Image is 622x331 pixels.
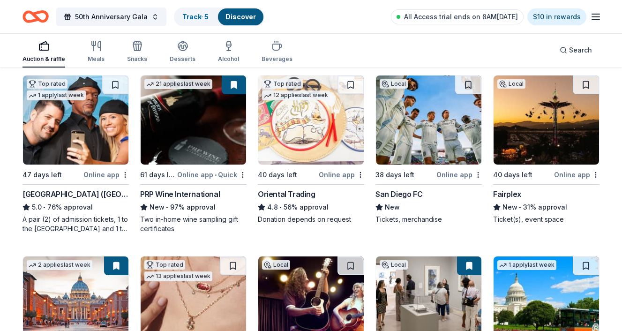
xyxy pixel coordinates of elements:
div: Local [380,260,408,270]
button: Snacks [127,37,147,68]
button: Search [552,41,600,60]
img: Image for Hollywood Wax Museum (Hollywood) [23,75,128,165]
img: Image for PRP Wine International [141,75,246,165]
div: 40 days left [258,169,297,181]
a: $10 in rewards [527,8,586,25]
div: Alcohol [218,55,239,63]
div: Meals [88,55,105,63]
a: All Access trial ends on 8AM[DATE] [391,9,524,24]
div: Two in-home wine sampling gift certificates [140,215,247,233]
div: A pair (2) of admission tickets, 1 to the [GEOGRAPHIC_DATA] and 1 to the [GEOGRAPHIC_DATA] [22,215,129,233]
button: Beverages [262,37,292,68]
span: • [166,203,168,211]
div: Beverages [262,55,292,63]
div: 21 applies last week [144,79,212,89]
div: Oriental Trading [258,188,315,200]
div: San Diego FC [375,188,422,200]
span: • [279,203,282,211]
span: All Access trial ends on 8AM[DATE] [404,11,518,23]
a: Image for PRP Wine International21 applieslast week61 days leftOnline app•QuickPRP Wine Internati... [140,75,247,233]
div: Local [497,79,525,89]
div: Top rated [262,79,303,89]
button: Desserts [170,37,195,68]
div: 38 days left [375,169,414,181]
div: Top rated [144,260,185,270]
div: Tickets, merchandise [375,215,482,224]
button: Alcohol [218,37,239,68]
div: 31% approval [493,202,600,213]
div: Snacks [127,55,147,63]
span: 50th Anniversary Gala [75,11,148,23]
span: Search [569,45,592,56]
a: Home [22,6,49,28]
div: 56% approval [258,202,364,213]
span: • [43,203,45,211]
div: 61 days left [140,169,175,181]
button: Auction & raffle [22,37,65,68]
button: Meals [88,37,105,68]
a: Discover [225,13,256,21]
div: Ticket(s), event space [493,215,600,224]
button: 50th Anniversary Gala [56,8,166,26]
div: 40 days left [493,169,532,181]
div: Top rated [27,79,67,89]
a: Image for San Diego FCLocal38 days leftOnline appSan Diego FCNewTickets, merchandise [375,75,482,224]
span: New [502,202,517,213]
div: 76% approval [22,202,129,213]
div: 1 apply last week [497,260,556,270]
div: 47 days left [22,169,62,181]
div: Donation depends on request [258,215,364,224]
div: 1 apply last week [27,90,86,100]
div: 2 applies last week [27,260,92,270]
a: Image for FairplexLocal40 days leftOnline appFairplexNew•31% approvalTicket(s), event space [493,75,600,224]
img: Image for Oriental Trading [258,75,364,165]
div: Local [262,260,290,270]
div: 13 applies last week [144,271,212,281]
span: • [215,171,217,179]
span: New [150,202,165,213]
span: • [519,203,521,211]
div: Online app [436,169,482,181]
div: Desserts [170,55,195,63]
a: Track· 5 [182,13,209,21]
span: 5.0 [32,202,42,213]
div: Online app [83,169,129,181]
div: [GEOGRAPHIC_DATA] ([GEOGRAPHIC_DATA]) [22,188,129,200]
div: 12 applies last week [262,90,330,100]
div: Fairplex [493,188,521,200]
div: Online app Quick [177,169,247,181]
span: New [385,202,400,213]
div: Online app [319,169,364,181]
div: 97% approval [140,202,247,213]
a: Image for Oriental TradingTop rated12 applieslast week40 days leftOnline appOriental Trading4.8•5... [258,75,364,224]
a: Image for Hollywood Wax Museum (Hollywood)Top rated1 applylast week47 days leftOnline app[GEOGRAP... [22,75,129,233]
div: Local [380,79,408,89]
div: Auction & raffle [22,55,65,63]
img: Image for San Diego FC [376,75,481,165]
img: Image for Fairplex [494,75,599,165]
div: PRP Wine International [140,188,220,200]
span: 4.8 [267,202,278,213]
button: Track· 5Discover [174,8,264,26]
div: Online app [554,169,600,181]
